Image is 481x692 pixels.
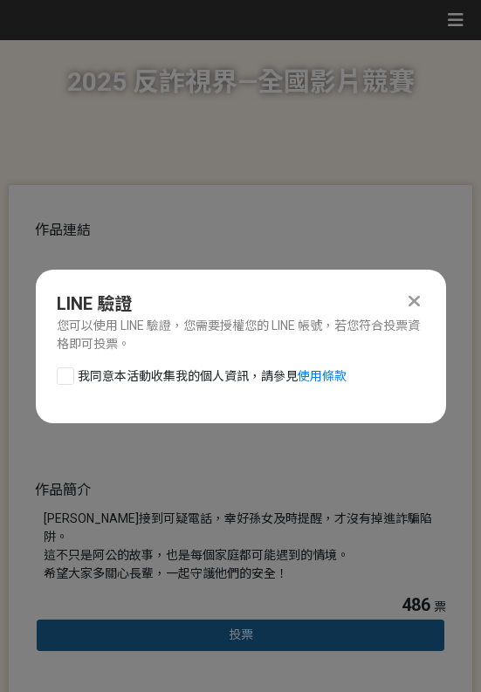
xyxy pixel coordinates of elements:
[57,317,425,353] div: 您可以使用 LINE 驗證，您需要授權您的 LINE 帳號，若您符合投票資格即可投票。
[78,367,347,386] span: 我同意本活動收集我的個人資訊，請參見
[67,40,415,124] h1: 2025 反詐視界—全國影片競賽
[57,291,425,317] div: LINE 驗證
[44,510,437,583] div: [PERSON_NAME]接到可疑電話，幸好孫女及時提醒，才沒有掉進詐騙陷阱。 這不只是阿公的故事，也是每個家庭都可能遇到的情境。 希望大家多關心長輩，一起守護他們的安全！
[35,482,91,498] span: 作品簡介
[229,627,253,641] span: 投票
[298,369,347,383] a: 使用條款
[434,600,446,613] span: 票
[35,222,91,238] span: 作品連結
[402,594,430,615] span: 486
